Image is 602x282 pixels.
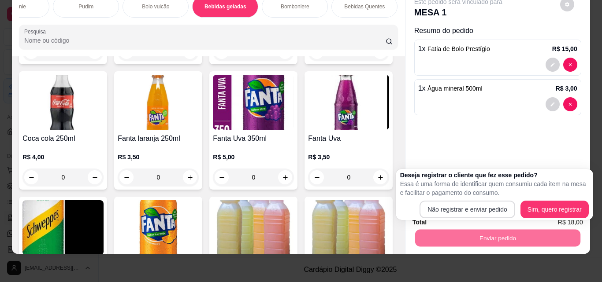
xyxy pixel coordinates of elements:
[118,133,199,144] h4: Fanta laranja 250ml
[118,153,199,161] p: R$ 3,50
[412,219,427,226] strong: Total
[204,3,246,10] p: Bebidas geladas
[308,200,389,255] img: product-image
[183,170,197,184] button: increase-product-quantity
[400,171,589,179] h2: Deseja registrar o cliente que fez esse pedido?
[344,3,385,10] p: Bebidas Quentes
[24,28,49,35] label: Pesquisa
[78,3,93,10] p: Pudim
[119,170,134,184] button: decrease-product-quantity
[415,229,580,246] button: Enviar pedido
[24,170,38,184] button: decrease-product-quantity
[546,58,560,72] button: decrease-product-quantity
[418,83,483,94] p: 1 x
[373,170,387,184] button: increase-product-quantity
[427,85,483,92] span: Água mineral 500ml
[24,36,386,45] input: Pesquisa
[308,133,389,144] h4: Fanta Uva
[213,200,294,255] img: product-image
[213,75,294,130] img: product-image
[400,179,589,197] p: Essa é uma forma de identificar quem consumiu cada item na mesa e facilitar o pagamento do consumo.
[556,84,577,93] p: R$ 3,00
[281,3,309,10] p: Bomboniere
[427,45,490,52] span: Fatia de Bolo Prestígio
[213,153,294,161] p: R$ 5,00
[22,153,104,161] p: R$ 4,00
[142,3,169,10] p: Bolo vulcão
[418,44,490,54] p: 1 x
[308,153,389,161] p: R$ 3,50
[420,201,515,218] button: Não registrar e enviar pedido
[118,75,199,130] img: product-image
[414,26,581,36] p: Resumo do pedido
[308,75,389,130] img: product-image
[310,170,324,184] button: decrease-product-quantity
[563,97,577,111] button: decrease-product-quantity
[552,44,577,53] p: R$ 15,00
[563,58,577,72] button: decrease-product-quantity
[215,170,229,184] button: decrease-product-quantity
[558,217,583,227] span: R$ 18,00
[22,200,104,255] img: product-image
[22,133,104,144] h4: Coca cola 250ml
[520,201,589,218] button: Sim, quero registrar
[213,133,294,144] h4: Fanta Uva 350ml
[88,170,102,184] button: increase-product-quantity
[546,97,560,111] button: decrease-product-quantity
[118,200,199,255] img: product-image
[414,6,502,18] p: MESA 1
[278,170,292,184] button: increase-product-quantity
[22,75,104,130] img: product-image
